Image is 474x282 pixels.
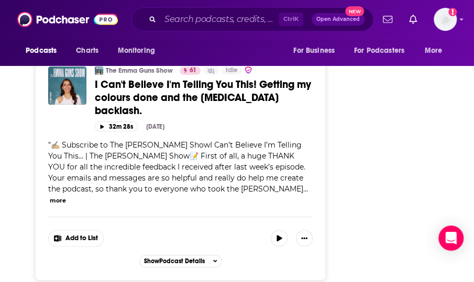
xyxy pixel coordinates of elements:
img: verified Badge [244,65,252,74]
button: Show profile menu [434,8,457,31]
a: Show notifications dropdown [405,10,421,28]
span: Ctrl K [279,13,303,26]
a: Idle [222,66,242,75]
button: open menu [286,41,348,61]
span: Idle [226,65,238,76]
img: Podchaser - Follow, Share and Rate Podcasts [17,9,118,29]
div: Open Intercom Messenger [438,225,464,251]
span: Podcasts [26,43,57,58]
span: 61 [190,65,196,76]
input: Search podcasts, credits, & more... [160,11,279,28]
button: ShowPodcast Details [139,255,222,267]
span: I Can't Believe I'm Telling You This! Getting my colours done and the [MEDICAL_DATA] backlash. [95,78,311,117]
button: 32m 28s [95,121,138,131]
button: Show More Button [49,230,103,246]
a: The Emma Guns Show [106,66,173,75]
span: Charts [76,43,98,58]
img: I Can't Believe I'm Telling You This! Getting my colours done and the Ozempic backlash. [48,66,86,105]
span: For Podcasters [354,43,404,58]
span: Logged in as Ashley_Beenen [434,8,457,31]
span: ✍🏼 Subscribe to The [PERSON_NAME] ShowI Can’t Believe I’m Telling You This… | The [PERSON_NAME] S... [48,140,305,194]
span: Monitoring [117,43,155,58]
span: More [425,43,443,58]
button: Open AdvancedNew [312,13,365,26]
button: open menu [18,41,70,61]
span: Show Podcast Details [144,257,205,265]
svg: Add a profile image [448,8,457,16]
div: Search podcasts, credits, & more... [131,7,373,31]
a: Charts [69,41,105,61]
img: The Emma Guns Show [95,66,103,75]
a: Show notifications dropdown [379,10,396,28]
div: [DATE] [146,123,164,130]
span: ... [303,184,308,194]
button: more [50,196,66,205]
span: " [48,140,305,194]
button: Show More Button [296,230,313,246]
span: New [345,6,364,16]
span: Add to List [65,234,98,242]
button: open menu [417,41,456,61]
span: Open Advanced [316,17,360,22]
img: User Profile [434,8,457,31]
button: open menu [347,41,420,61]
span: For Business [293,43,335,58]
a: I Can't Believe I'm Telling You This! Getting my colours done and the [MEDICAL_DATA] backlash. [95,78,313,117]
a: 61 [180,66,201,75]
button: open menu [110,41,168,61]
